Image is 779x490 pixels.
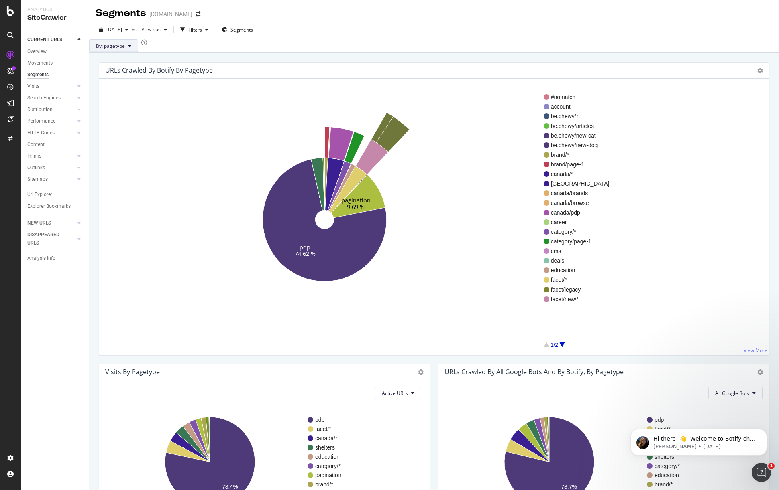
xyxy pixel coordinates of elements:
a: Url Explorer [27,190,83,199]
a: Sitemaps [27,175,75,184]
h4: URLs Crawled By Botify By pagetype [105,65,213,76]
span: be.chewy/new-cat [551,132,610,140]
a: Overview [27,47,83,56]
div: Sitemaps [27,175,48,184]
button: Active URLs [375,387,421,399]
text: category/* [655,463,680,469]
span: facet/* [551,276,610,284]
text: category/* [315,463,341,469]
button: Filters [177,23,212,36]
text: pagination [315,472,341,478]
span: be.chewy/new-dog [551,141,610,149]
i: Options [418,369,424,375]
span: facet/legacy [551,285,610,294]
div: Movements [27,59,53,67]
a: Outlinks [27,164,75,172]
h4: Visits by pagetype [105,366,160,377]
span: be.chewy/articles [551,122,610,130]
span: By: pagetype [96,43,125,49]
div: Distribution [27,105,53,114]
text: shelters [315,444,335,451]
span: canada/browse [551,199,610,207]
a: NEW URLS [27,219,75,227]
span: education [551,266,610,274]
span: brand/page-1 [551,160,610,168]
a: Explorer Bookmarks [27,202,83,211]
span: 1 [768,463,775,469]
button: [DATE] [96,23,132,36]
span: All Google Bots [715,390,749,397]
span: category/* [551,228,610,236]
div: Inlinks [27,152,41,160]
text: brand/* [315,481,334,488]
span: cms [551,247,610,255]
a: Inlinks [27,152,75,160]
span: account [551,103,610,111]
div: arrow-right-arrow-left [196,11,200,17]
div: Performance [27,117,55,126]
div: Outlinks [27,164,45,172]
span: be.chewy/* [551,112,610,120]
div: Url Explorer [27,190,52,199]
a: CURRENT URLS [27,36,75,44]
text: education [315,454,340,460]
span: career [551,218,610,226]
text: pdp [300,243,310,251]
div: 1/2 [551,341,558,349]
text: education [655,472,679,478]
div: Explorer Bookmarks [27,202,71,211]
button: All Google Bots [708,387,763,399]
div: CURRENT URLS [27,36,62,44]
div: Analysis Info [27,254,55,263]
div: HTTP Codes [27,129,55,137]
a: HTTP Codes [27,129,75,137]
text: 78.4% [222,484,238,490]
button: Previous [138,23,170,36]
span: deals [551,257,610,265]
div: [DOMAIN_NAME] [149,10,192,18]
div: Overview [27,47,47,56]
text: pagination [341,196,371,204]
span: canada/* [551,170,610,178]
i: Options [757,68,763,73]
div: Visits [27,82,39,91]
a: Segments [27,71,83,79]
div: Segments [27,71,49,79]
button: By: pagetype [89,39,138,52]
a: View More [744,347,767,354]
span: canada/pdp [551,209,610,217]
h4: URLs Crawled by All Google Bots and by Botify, by pagetype [445,366,624,377]
div: NEW URLS [27,219,51,227]
text: facet/* [315,426,331,432]
div: DISAPPEARED URLS [27,231,68,247]
span: Previous [138,26,161,33]
text: 9.69 % [347,202,365,210]
a: Search Engines [27,94,75,102]
a: Movements [27,59,83,67]
span: vs [132,26,138,33]
span: #nomatch [551,93,610,101]
div: Filters [188,26,202,33]
div: SiteCrawler [27,13,82,22]
span: 2025 Aug. 30th [106,26,122,33]
a: Performance [27,117,75,126]
span: [GEOGRAPHIC_DATA] [551,180,610,188]
a: Visits [27,82,75,91]
text: pdp [315,417,325,423]
span: Active URLs [382,390,408,397]
a: Analysis Info [27,254,83,263]
a: Content [27,140,83,149]
text: 74.62 % [295,249,316,257]
span: brand/* [551,151,610,159]
text: brand/* [655,481,673,488]
span: category/page-1 [551,237,610,245]
div: Content [27,140,45,149]
text: canada/* [315,435,338,441]
span: canada/brands [551,189,610,197]
iframe: Intercom notifications message [618,412,779,468]
a: DISAPPEARED URLS [27,231,75,247]
i: Options [757,369,763,375]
